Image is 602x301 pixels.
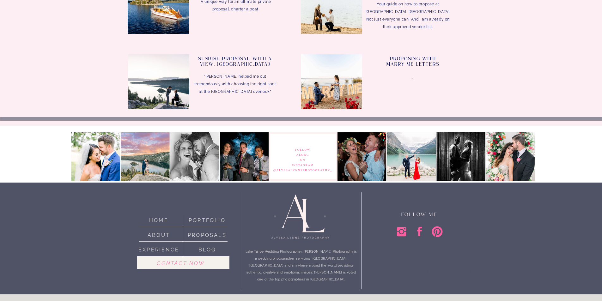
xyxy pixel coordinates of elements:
a: portfolio [185,216,229,223]
a: Proposing withMarry Me letters [360,57,466,76]
p: follow Me [373,210,466,217]
a: Copyright 2024 [544,294,599,300]
a: about [137,231,181,238]
h3: follow along on instagram @AlyssaLynnePhotography_ [269,147,337,166]
a: Experience [137,245,181,252]
a: home [137,216,181,223]
h3: Proposing with Marry Me letters [360,57,466,76]
a: Contact now [142,259,220,266]
a: . [370,74,455,105]
a: Proposals [185,231,229,238]
p: [PERSON_NAME] Photography [DOMAIN_NAME] [EMAIL_ADDRESS][DOMAIN_NAME] [362,244,491,274]
h2: Lake Tahoe Wedding Photographer, [PERSON_NAME] Photography is a wedding photographer servicing [G... [245,248,357,291]
p: Your guide on how to propose at [GEOGRAPHIC_DATA], [GEOGRAPHIC_DATA]. Not just everyone can! And ... [363,0,453,26]
a: blog [185,245,229,252]
p: "[PERSON_NAME] helped me out tremendously with choosing the right spot at the [GEOGRAPHIC_DATA] o... [193,73,278,100]
a: Sunrise proposal with a view, [GEOGRAPHIC_DATA] [192,57,278,70]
